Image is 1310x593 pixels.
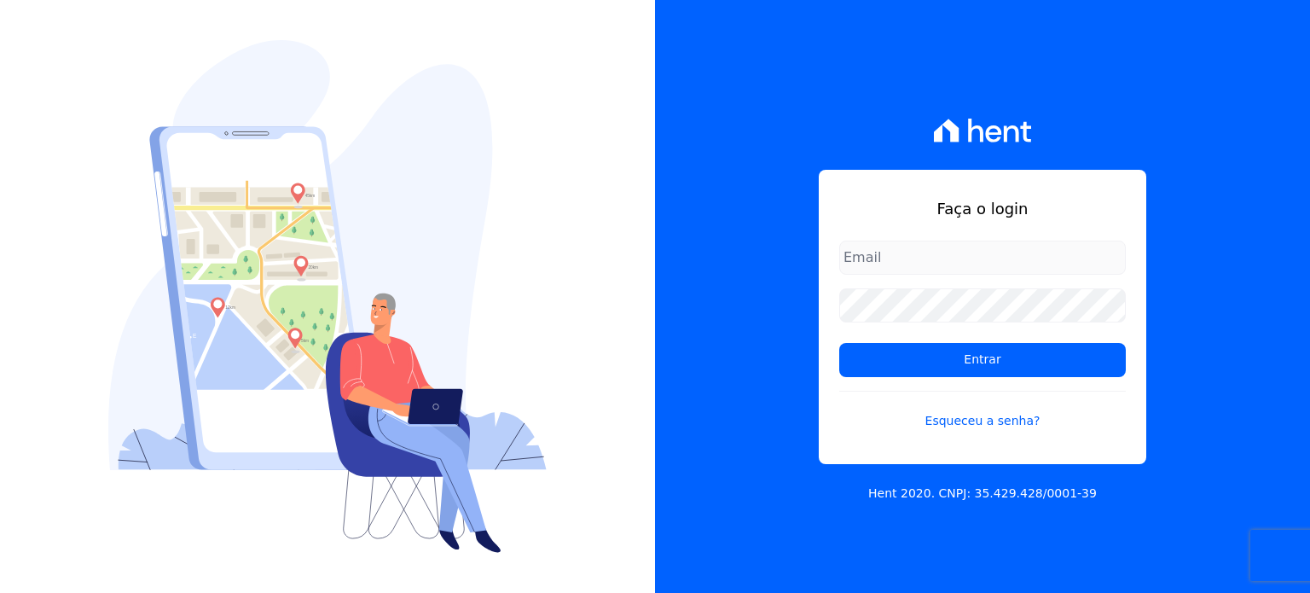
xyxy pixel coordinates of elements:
[839,391,1126,430] a: Esqueceu a senha?
[839,197,1126,220] h1: Faça o login
[868,485,1097,503] p: Hent 2020. CNPJ: 35.429.428/0001-39
[108,40,547,553] img: Login
[839,343,1126,377] input: Entrar
[839,241,1126,275] input: Email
